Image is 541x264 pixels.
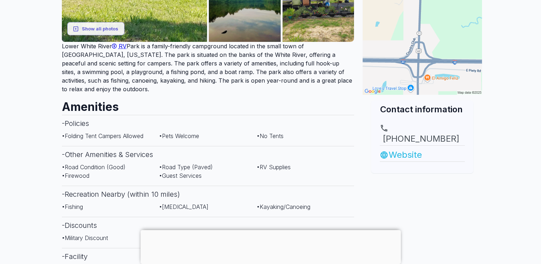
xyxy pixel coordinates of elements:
[159,172,202,179] span: • Guest Services
[257,203,310,210] span: • Kayaking/Canoeing
[62,217,354,234] h3: - Discounts
[380,103,465,115] h2: Contact information
[112,43,127,50] a: RV
[62,93,354,115] h2: Amenities
[141,230,401,262] iframe: Advertisement
[62,234,108,241] span: • Military Discount
[159,132,199,140] span: • Pets Welcome
[62,132,143,140] span: • Folding Tent Campers Allowed
[159,163,213,171] span: • Road Type (Paved)
[62,203,83,210] span: • Fishing
[62,146,354,163] h3: - Other Amenities & Services
[62,115,354,132] h3: - Policies
[62,163,126,171] span: • Road Condition (Good)
[119,43,127,50] span: RV
[62,172,89,179] span: • Firewood
[363,173,482,263] iframe: Advertisement
[380,124,465,145] a: [PHONE_NUMBER]
[62,186,354,202] h3: - Recreation Nearby (within 10 miles)
[62,42,354,93] p: Lower White River Park is a family-friendly campground located in the small town of [GEOGRAPHIC_D...
[257,132,284,140] span: • No Tents
[380,148,465,161] a: Website
[257,163,291,171] span: • RV Supplies
[67,22,124,35] button: Show all photos
[159,203,208,210] span: • [MEDICAL_DATA]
